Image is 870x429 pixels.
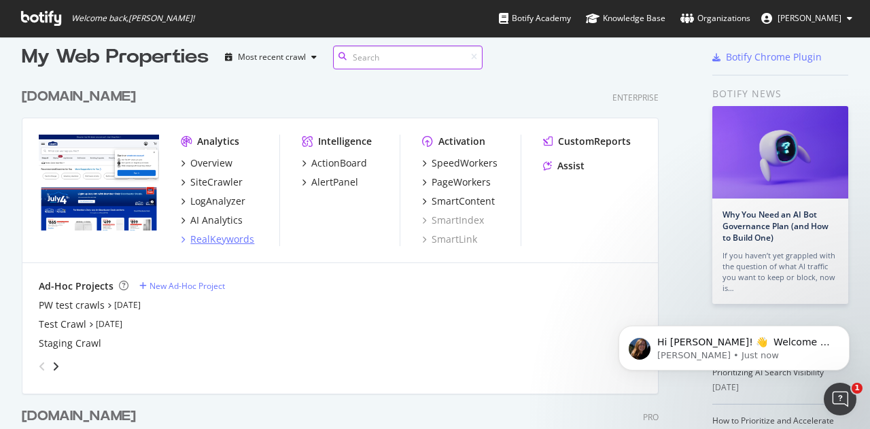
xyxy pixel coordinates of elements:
span: Hi [PERSON_NAME]! 👋 Welcome to Botify chat support! Have a question? Reply to this message and ou... [59,39,234,118]
div: [DOMAIN_NAME] [22,87,136,107]
div: Botify Academy [499,12,571,25]
div: Botify Chrome Plugin [726,50,822,64]
a: [DATE] [114,299,141,311]
div: [DOMAIN_NAME] [22,407,136,426]
p: Message from Laura, sent Just now [59,52,234,65]
a: LogAnalyzer [181,194,245,208]
div: Activation [438,135,485,148]
a: [DOMAIN_NAME] [22,87,141,107]
div: Intelligence [318,135,372,148]
a: Staging Crawl [39,337,101,350]
a: SmartLink [422,233,477,246]
span: Welcome back, [PERSON_NAME] ! [71,13,194,24]
a: SpeedWorkers [422,156,498,170]
a: [DOMAIN_NAME] [22,407,141,426]
div: Analytics [197,135,239,148]
span: Charushila Biswas [778,12,841,24]
div: SiteCrawler [190,175,243,189]
a: Assist [543,159,585,173]
span: 1 [852,383,863,394]
div: Knowledge Base [586,12,665,25]
a: Test Crawl [39,318,86,331]
a: SmartIndex [422,213,484,227]
div: LogAnalyzer [190,194,245,208]
div: PageWorkers [432,175,491,189]
div: AI Analytics [190,213,243,227]
div: SmartContent [432,194,495,208]
div: CustomReports [558,135,631,148]
iframe: Intercom notifications message [598,297,870,392]
button: Most recent crawl [220,46,322,68]
img: www.lowes.com [39,135,159,231]
div: Overview [190,156,232,170]
input: Search [333,46,483,69]
a: New Ad-Hoc Project [139,280,225,292]
a: PW test crawls [39,298,105,312]
a: PageWorkers [422,175,491,189]
div: Botify news [712,86,848,101]
div: angle-right [51,360,60,373]
a: CustomReports [543,135,631,148]
div: Assist [557,159,585,173]
a: ActionBoard [302,156,367,170]
a: AI Analytics [181,213,243,227]
div: If you haven’t yet grappled with the question of what AI traffic you want to keep or block, now is… [723,250,838,294]
div: New Ad-Hoc Project [150,280,225,292]
iframe: Intercom live chat [824,383,856,415]
a: SiteCrawler [181,175,243,189]
a: [DATE] [96,318,122,330]
div: AlertPanel [311,175,358,189]
div: Pro [643,411,659,423]
div: My Web Properties [22,44,209,71]
button: [PERSON_NAME] [750,7,863,29]
div: Organizations [680,12,750,25]
img: Why You Need an AI Bot Governance Plan (and How to Build One) [712,106,848,199]
div: ActionBoard [311,156,367,170]
div: Enterprise [612,92,659,103]
a: Why You Need an AI Bot Governance Plan (and How to Build One) [723,209,829,243]
a: Botify Chrome Plugin [712,50,822,64]
a: Overview [181,156,232,170]
div: SpeedWorkers [432,156,498,170]
a: RealKeywords [181,233,254,246]
div: RealKeywords [190,233,254,246]
a: SmartContent [422,194,495,208]
div: angle-left [33,356,51,377]
div: Most recent crawl [238,53,306,61]
div: Ad-Hoc Projects [39,279,114,293]
a: AlertPanel [302,175,358,189]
